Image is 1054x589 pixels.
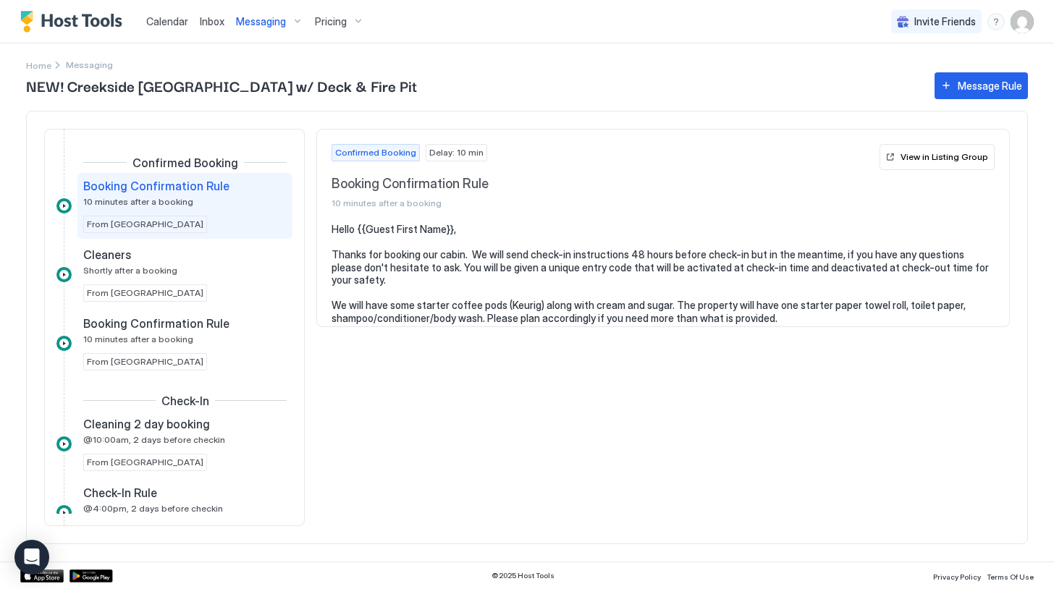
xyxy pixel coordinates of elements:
[200,14,224,29] a: Inbox
[26,57,51,72] a: Home
[933,572,981,581] span: Privacy Policy
[87,287,203,300] span: From [GEOGRAPHIC_DATA]
[83,503,223,514] span: @4:00pm, 2 days before checkin
[146,14,188,29] a: Calendar
[987,568,1034,583] a: Terms Of Use
[335,146,416,159] span: Confirmed Booking
[492,571,555,580] span: © 2025 Host Tools
[987,572,1034,581] span: Terms Of Use
[87,456,203,469] span: From [GEOGRAPHIC_DATA]
[200,15,224,27] span: Inbox
[20,11,129,33] a: Host Tools Logo
[83,247,131,262] span: Cleaners
[236,15,286,28] span: Messaging
[69,569,113,582] a: Google Play Store
[161,394,209,408] span: Check-In
[26,57,51,72] div: Breadcrumb
[83,334,193,344] span: 10 minutes after a booking
[935,72,1028,99] button: Message Rule
[83,417,210,431] span: Cleaning 2 day booking
[20,569,64,582] a: App Store
[26,75,920,96] span: NEW! Creekside [GEOGRAPHIC_DATA] w/ Deck & Fire Pit
[332,223,995,324] pre: Hello {{Guest First Name}}, Thanks for booking our cabin. We will send check-in instructions 48 h...
[958,78,1022,93] div: Message Rule
[14,540,49,575] div: Open Intercom Messenger
[332,176,874,192] span: Booking Confirmation Rule
[880,144,995,170] button: View in Listing Group
[1011,10,1034,33] div: User profile
[914,15,976,28] span: Invite Friends
[332,198,874,208] span: 10 minutes after a booking
[132,156,238,170] span: Confirmed Booking
[83,179,229,193] span: Booking Confirmation Rule
[987,13,1005,30] div: menu
[83,316,229,331] span: Booking Confirmation Rule
[66,59,113,70] span: Breadcrumb
[933,568,981,583] a: Privacy Policy
[315,15,347,28] span: Pricing
[146,15,188,27] span: Calendar
[87,355,203,368] span: From [GEOGRAPHIC_DATA]
[87,218,203,231] span: From [GEOGRAPHIC_DATA]
[83,265,177,276] span: Shortly after a booking
[26,60,51,71] span: Home
[83,434,225,445] span: @10:00am, 2 days before checkin
[901,151,988,164] div: View in Listing Group
[83,196,193,207] span: 10 minutes after a booking
[429,146,484,159] span: Delay: 10 min
[83,486,157,500] span: Check-In Rule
